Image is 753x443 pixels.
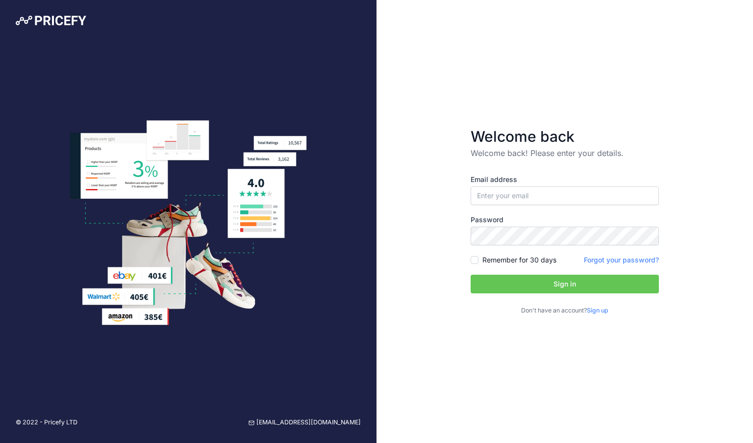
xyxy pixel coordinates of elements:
[471,186,659,205] input: Enter your email
[471,215,659,225] label: Password
[482,255,556,265] label: Remember for 30 days
[249,418,361,427] a: [EMAIL_ADDRESS][DOMAIN_NAME]
[587,307,608,314] a: Sign up
[16,418,77,427] p: © 2022 - Pricefy LTD
[471,128,659,145] h3: Welcome back
[16,16,86,26] img: Pricefy
[471,175,659,184] label: Email address
[471,147,659,159] p: Welcome back! Please enter your details.
[471,275,659,293] button: Sign in
[584,256,659,264] a: Forgot your password?
[471,306,659,315] p: Don't have an account?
